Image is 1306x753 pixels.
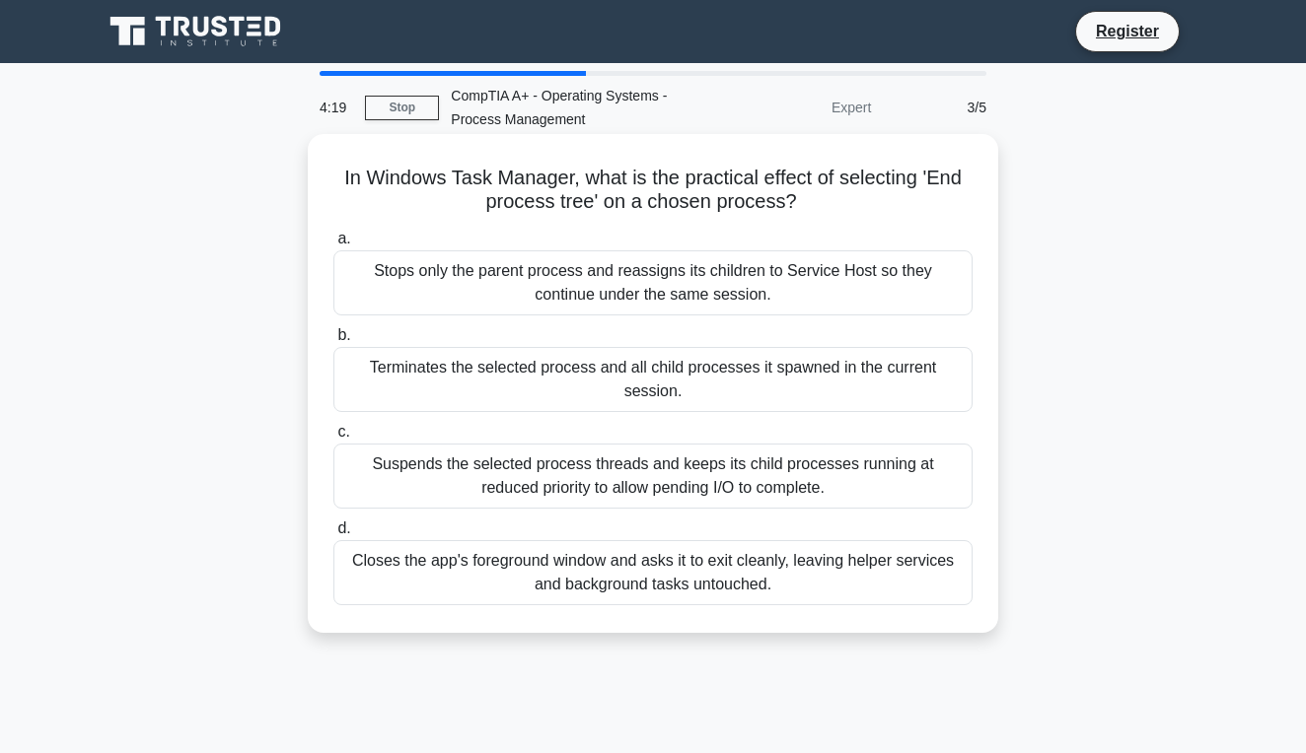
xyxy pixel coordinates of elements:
div: Stops only the parent process and reassigns its children to Service Host so they continue under t... [333,250,973,315]
span: a. [337,230,350,246]
span: d. [337,519,350,536]
div: Terminates the selected process and all child processes it spawned in the current session. [333,347,973,412]
div: CompTIA A+ - Operating Systems - Process Management [439,76,710,139]
div: 4:19 [308,88,365,127]
div: Suspends the selected process threads and keeps its child processes running at reduced priority t... [333,444,973,509]
span: c. [337,423,349,440]
a: Register [1084,19,1171,43]
span: b. [337,326,350,343]
a: Stop [365,96,439,120]
div: 3/5 [883,88,998,127]
div: Expert [710,88,883,127]
h5: In Windows Task Manager, what is the practical effect of selecting 'End process tree' on a chosen... [331,166,975,215]
div: Closes the app's foreground window and asks it to exit cleanly, leaving helper services and backg... [333,540,973,605]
